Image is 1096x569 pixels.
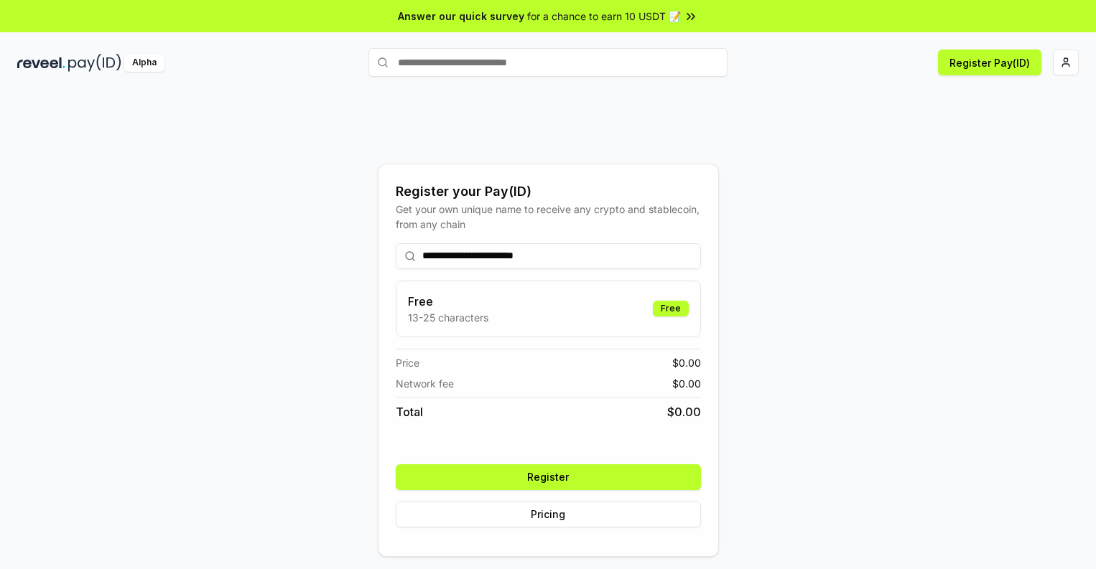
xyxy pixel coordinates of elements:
[396,403,423,420] span: Total
[408,293,488,310] h3: Free
[653,301,689,316] div: Free
[667,403,701,420] span: $ 0.00
[527,9,681,24] span: for a chance to earn 10 USDT 📝
[396,355,419,370] span: Price
[408,310,488,325] p: 13-25 characters
[396,464,701,490] button: Register
[396,502,701,527] button: Pricing
[938,50,1041,75] button: Register Pay(ID)
[672,376,701,391] span: $ 0.00
[396,182,701,202] div: Register your Pay(ID)
[124,54,164,72] div: Alpha
[396,376,454,391] span: Network fee
[396,202,701,232] div: Get your own unique name to receive any crypto and stablecoin, from any chain
[672,355,701,370] span: $ 0.00
[68,54,121,72] img: pay_id
[17,54,65,72] img: reveel_dark
[398,9,524,24] span: Answer our quick survey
